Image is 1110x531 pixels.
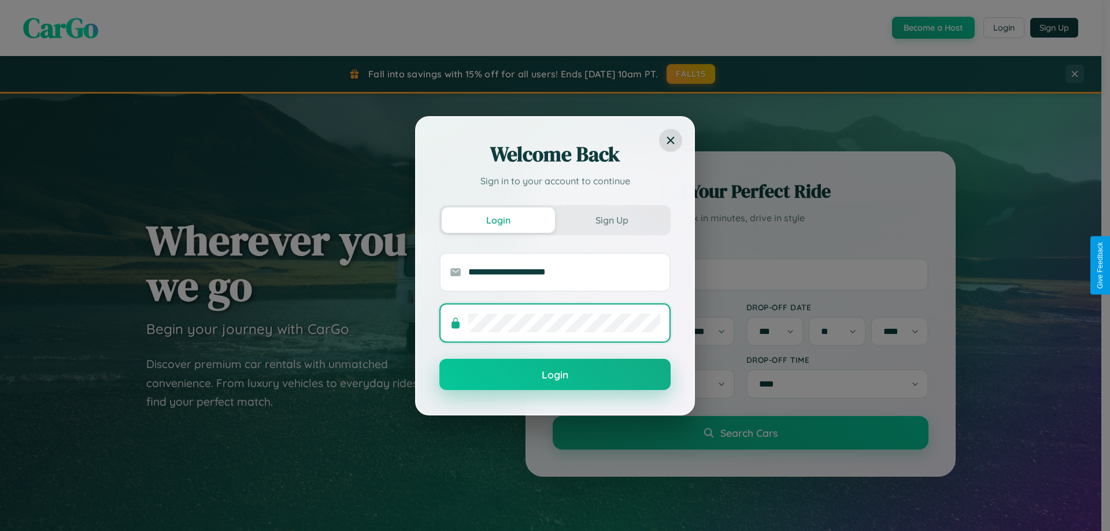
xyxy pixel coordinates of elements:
button: Sign Up [555,207,668,233]
button: Login [442,207,555,233]
h2: Welcome Back [439,140,671,168]
button: Login [439,359,671,390]
p: Sign in to your account to continue [439,174,671,188]
div: Give Feedback [1096,242,1104,289]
